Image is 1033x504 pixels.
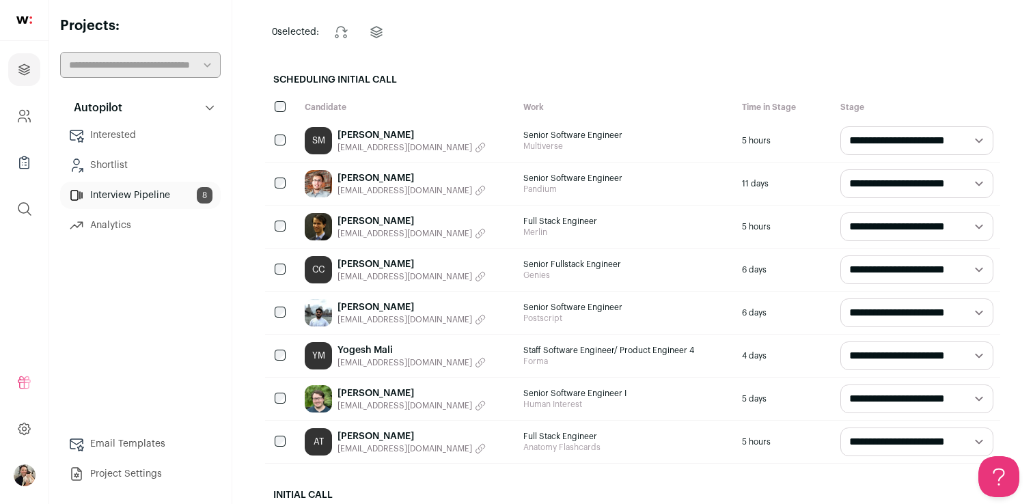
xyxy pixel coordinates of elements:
[338,142,472,153] span: [EMAIL_ADDRESS][DOMAIN_NAME]
[338,171,486,185] a: [PERSON_NAME]
[305,342,332,369] a: YM
[8,53,40,86] a: Projects
[338,443,486,454] button: [EMAIL_ADDRESS][DOMAIN_NAME]
[523,399,728,410] span: Human Interest
[338,344,486,357] a: Yogesh Mali
[60,430,221,458] a: Email Templates
[16,16,32,24] img: wellfound-shorthand-0d5821cbd27db2630d0214b213865d53afaa358527fdda9d0ea32b1df1b89c2c.svg
[735,378,834,420] div: 5 days
[305,256,332,283] a: CC
[305,428,332,456] a: AT
[338,443,472,454] span: [EMAIL_ADDRESS][DOMAIN_NAME]
[978,456,1019,497] iframe: Help Scout Beacon - Open
[305,127,332,154] a: SM
[523,442,728,453] span: Anatomy Flashcards
[523,216,728,227] span: Full Stack Engineer
[60,94,221,122] button: Autopilot
[735,421,834,463] div: 5 hours
[735,206,834,248] div: 5 hours
[834,95,1000,120] div: Stage
[338,228,486,239] button: [EMAIL_ADDRESS][DOMAIN_NAME]
[60,122,221,149] a: Interested
[305,170,332,197] img: 1b1db9aa9fbc368da55898a2d95d5d331a254ff746452a69a9d3061b2d3e5a0e.jpg
[338,400,472,411] span: [EMAIL_ADDRESS][DOMAIN_NAME]
[325,16,357,48] button: Change stage
[523,227,728,238] span: Merlin
[338,430,486,443] a: [PERSON_NAME]
[8,146,40,179] a: Company Lists
[60,460,221,488] a: Project Settings
[60,182,221,209] a: Interview Pipeline8
[338,228,472,239] span: [EMAIL_ADDRESS][DOMAIN_NAME]
[8,100,40,132] a: Company and ATS Settings
[735,95,834,120] div: Time in Stage
[523,130,728,141] span: Senior Software Engineer
[298,95,516,120] div: Candidate
[523,184,728,195] span: Pandium
[338,185,472,196] span: [EMAIL_ADDRESS][DOMAIN_NAME]
[60,212,221,239] a: Analytics
[338,142,486,153] button: [EMAIL_ADDRESS][DOMAIN_NAME]
[523,141,728,152] span: Multiverse
[338,271,486,282] button: [EMAIL_ADDRESS][DOMAIN_NAME]
[14,464,36,486] img: 18356084-medium_jpg
[516,95,735,120] div: Work
[338,128,486,142] a: [PERSON_NAME]
[197,187,212,204] span: 8
[338,300,486,314] a: [PERSON_NAME]
[272,25,319,39] span: selected:
[305,299,332,326] img: 7cd50c0a694f8a7f4f87a7c28112772cb14b65e1dcc3b76470bf17a835b0847a
[14,464,36,486] button: Open dropdown
[305,213,332,240] img: 425a48ee0234038a4f019154f75523cd95a23590eb09db97ed79f530e60abc69.jpg
[338,387,486,400] a: [PERSON_NAME]
[338,314,472,325] span: [EMAIL_ADDRESS][DOMAIN_NAME]
[735,292,834,334] div: 6 days
[735,249,834,291] div: 6 days
[523,173,728,184] span: Senior Software Engineer
[523,270,728,281] span: Genies
[523,345,728,356] span: Staff Software Engineer/ Product Engineer 4
[265,65,1000,95] h2: Scheduling Initial Call
[66,100,122,116] p: Autopilot
[60,152,221,179] a: Shortlist
[338,214,486,228] a: [PERSON_NAME]
[338,257,486,271] a: [PERSON_NAME]
[338,357,472,368] span: [EMAIL_ADDRESS][DOMAIN_NAME]
[523,388,728,399] span: Senior Software Engineer I
[735,163,834,205] div: 11 days
[338,357,486,368] button: [EMAIL_ADDRESS][DOMAIN_NAME]
[523,313,728,324] span: Postscript
[338,400,486,411] button: [EMAIL_ADDRESS][DOMAIN_NAME]
[338,185,486,196] button: [EMAIL_ADDRESS][DOMAIN_NAME]
[735,120,834,162] div: 5 hours
[60,16,221,36] h2: Projects:
[523,302,728,313] span: Senior Software Engineer
[523,259,728,270] span: Senior Fullstack Engineer
[272,27,277,37] span: 0
[305,385,332,412] img: 431eeec7fd82abbd33c4a75e85ea484a598d03594a940d204d34211a4e03ec23.jpg
[338,314,486,325] button: [EMAIL_ADDRESS][DOMAIN_NAME]
[735,335,834,377] div: 4 days
[523,431,728,442] span: Full Stack Engineer
[338,271,472,282] span: [EMAIL_ADDRESS][DOMAIN_NAME]
[523,356,728,367] span: Forma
